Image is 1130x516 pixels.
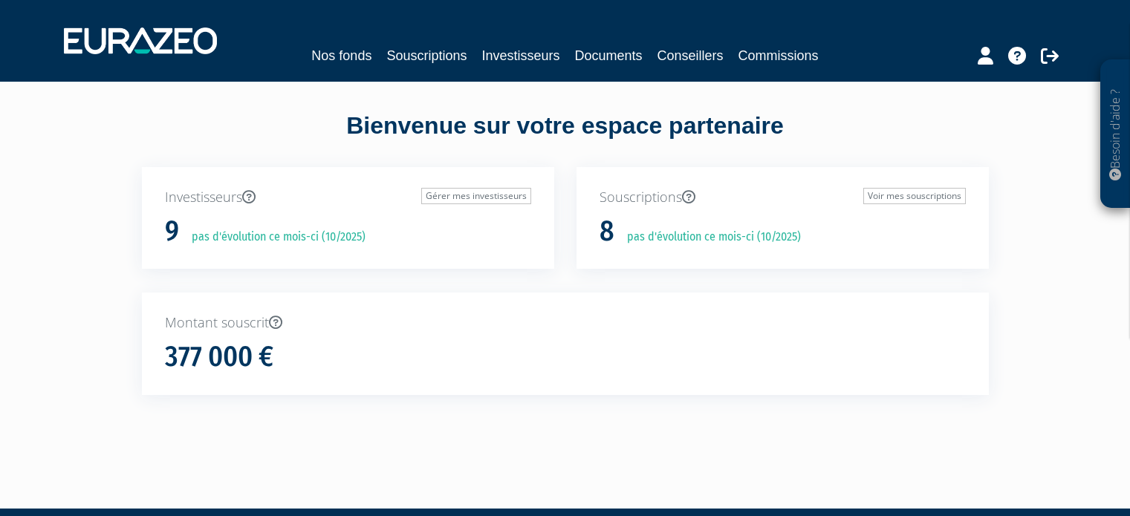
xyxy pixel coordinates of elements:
[165,342,273,373] h1: 377 000 €
[181,229,366,246] p: pas d'évolution ce mois-ci (10/2025)
[131,109,1000,167] div: Bienvenue sur votre espace partenaire
[657,45,724,66] a: Conseillers
[617,229,801,246] p: pas d'évolution ce mois-ci (10/2025)
[738,45,819,66] a: Commissions
[481,45,559,66] a: Investisseurs
[575,45,643,66] a: Documents
[165,188,531,207] p: Investisseurs
[421,188,531,204] a: Gérer mes investisseurs
[863,188,966,204] a: Voir mes souscriptions
[165,313,966,333] p: Montant souscrit
[1107,68,1124,201] p: Besoin d'aide ?
[311,45,371,66] a: Nos fonds
[600,216,614,247] h1: 8
[386,45,467,66] a: Souscriptions
[165,216,179,247] h1: 9
[64,27,217,54] img: 1732889491-logotype_eurazeo_blanc_rvb.png
[600,188,966,207] p: Souscriptions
